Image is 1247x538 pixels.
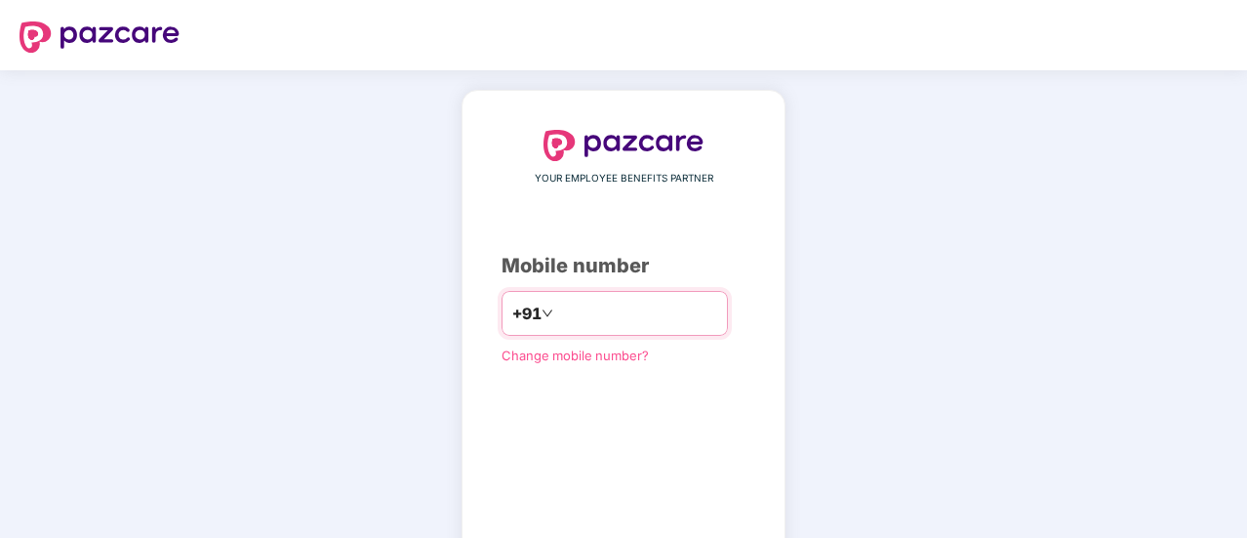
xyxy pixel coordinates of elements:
span: down [542,308,553,319]
img: logo [20,21,180,53]
a: Change mobile number? [502,348,649,363]
span: +91 [512,302,542,326]
img: logo [543,130,704,161]
span: YOUR EMPLOYEE BENEFITS PARTNER [535,171,713,186]
div: Mobile number [502,251,745,281]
